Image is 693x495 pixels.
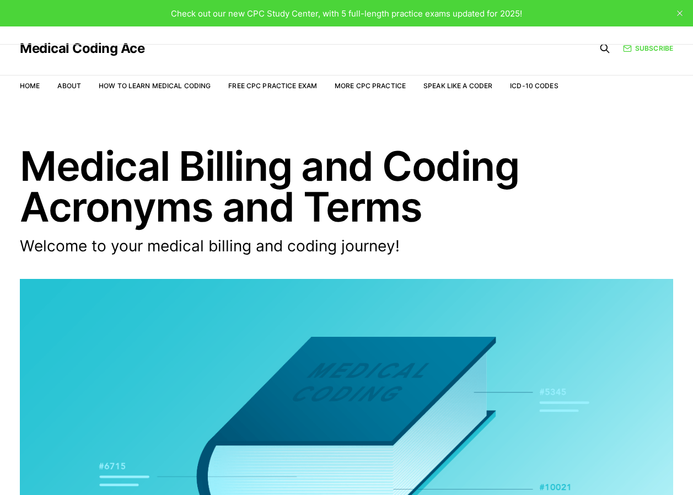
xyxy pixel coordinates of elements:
iframe: portal-trigger [513,441,693,495]
p: Welcome to your medical billing and coding journey! [20,236,527,257]
a: ICD-10 Codes [510,82,558,90]
a: Speak Like a Coder [423,82,492,90]
a: Subscribe [623,43,673,53]
span: Check out our new CPC Study Center, with 5 full-length practice exams updated for 2025! [171,8,522,19]
a: How to Learn Medical Coding [99,82,211,90]
a: Free CPC Practice Exam [228,82,317,90]
a: Home [20,82,40,90]
a: Medical Coding Ace [20,42,144,55]
a: About [57,82,81,90]
h1: Medical Billing and Coding Acronyms and Terms [20,146,673,227]
a: More CPC Practice [335,82,406,90]
button: close [671,4,689,22]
